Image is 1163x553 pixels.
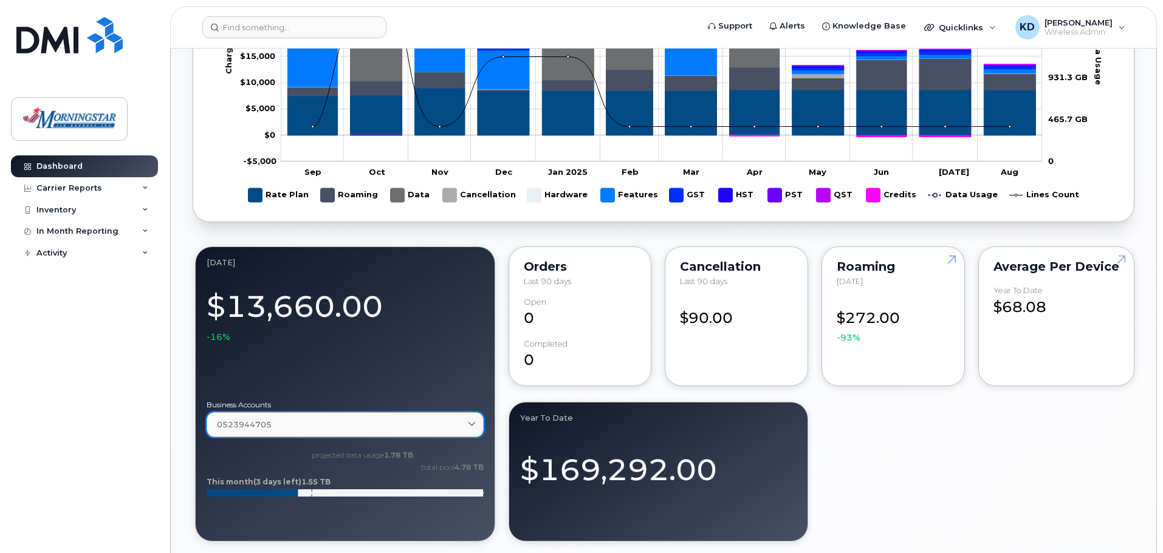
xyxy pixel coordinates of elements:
[240,77,275,87] tspan: $10,000
[217,419,272,430] span: 0523944705
[524,297,546,307] div: Open
[524,262,637,271] div: Orders
[939,167,969,177] tspan: [DATE]
[321,183,379,207] g: Roaming
[837,331,860,344] span: -93%
[1045,27,1113,37] span: Wireless Admin
[814,14,914,38] a: Knowledge Base
[240,51,275,61] tspan: $15,000
[1048,114,1088,124] tspan: 465.7 GB
[683,167,699,177] tspan: Mar
[207,258,484,268] div: August 2025
[1045,18,1113,27] span: [PERSON_NAME]
[207,282,484,343] div: $13,660.00
[384,450,413,460] tspan: 1.78 TB
[939,22,983,32] span: Quicklinks
[1094,33,1103,85] tspan: Data Usage
[455,463,484,472] tspan: 4.78 TB
[207,477,253,486] tspan: This month
[391,183,431,207] g: Data
[837,262,950,271] div: Roaming
[207,412,484,437] a: 0523944705
[245,104,275,114] tspan: $5,000
[253,477,301,486] tspan: (3 days left)
[240,77,275,87] g: $0
[680,262,793,271] div: Cancellation
[837,276,863,286] span: [DATE]
[312,450,413,460] text: projected data usage
[928,183,998,207] g: Data Usage
[1007,15,1134,39] div: Ken Dai
[224,37,233,74] tspan: Charges
[1048,156,1054,166] tspan: 0
[993,262,1119,271] div: Average per Device
[670,183,707,207] g: GST
[431,167,448,177] tspan: Nov
[420,463,484,472] text: total pool
[548,167,588,177] tspan: Jan 2025
[249,183,1079,207] g: Legend
[874,167,889,177] tspan: Jun
[832,20,906,32] span: Knowledge Base
[601,183,658,207] g: Features
[245,104,275,114] g: $0
[301,477,331,486] tspan: 1.55 TB
[304,167,321,177] tspan: Sep
[524,339,568,348] div: completed
[287,88,1035,135] g: Rate Plan
[520,413,797,423] div: Year to Date
[761,14,814,38] a: Alerts
[993,286,1043,295] div: Year to Date
[202,16,386,38] input: Find something...
[249,183,309,207] g: Rate Plan
[1020,20,1035,35] span: KD
[916,15,1004,39] div: Quicklinks
[746,167,763,177] tspan: Apr
[837,297,950,344] div: $272.00
[369,167,385,177] tspan: Oct
[809,167,826,177] tspan: May
[240,51,275,61] g: $0
[443,183,516,207] g: Cancellation
[527,183,589,207] g: Hardware
[243,156,276,166] tspan: -$5,000
[680,297,793,329] div: $90.00
[817,183,854,207] g: QST
[524,339,637,371] div: 0
[524,276,571,286] span: Last 90 days
[680,276,727,286] span: Last 90 days
[207,331,230,343] span: -16%
[718,20,752,32] span: Support
[622,167,639,177] tspan: Feb
[264,130,275,140] tspan: $0
[719,183,756,207] g: HST
[287,58,1035,96] g: Roaming
[699,14,761,38] a: Support
[495,167,513,177] tspan: Dec
[866,183,916,207] g: Credits
[1009,183,1079,207] g: Lines Count
[768,183,804,207] g: PST
[1000,167,1018,177] tspan: Aug
[1048,72,1088,82] tspan: 931.3 GB
[207,401,484,409] label: Business Accounts
[524,297,637,329] div: 0
[520,438,797,490] div: $169,292.00
[243,156,276,166] g: $0
[780,20,805,32] span: Alerts
[993,286,1119,317] div: $68.08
